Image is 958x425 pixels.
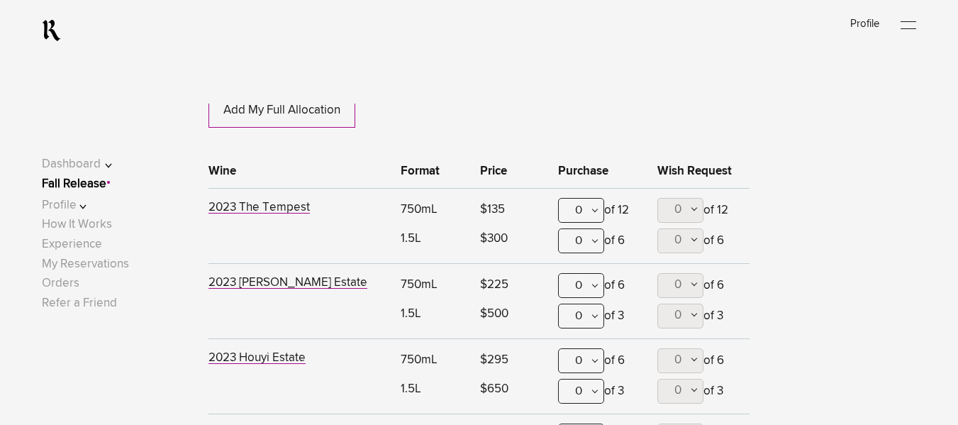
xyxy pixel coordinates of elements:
[42,297,117,309] a: Refer a Friend
[480,354,508,366] lightning-formatted-number: $295
[657,304,742,334] div: of 3
[558,304,643,334] div: of 3
[650,153,750,189] th: Wish Request
[558,228,643,259] div: of 6
[42,219,112,231] a: How It Works
[42,19,61,42] a: RealmCellars
[208,202,310,214] span: 2023 The Tempest
[208,277,367,292] button: 2023 [PERSON_NAME] Estate
[42,178,106,190] a: Fall Release
[401,302,466,333] div: 1.5L
[42,196,132,215] button: Profile
[558,273,643,304] div: of 6
[480,233,508,245] lightning-formatted-number: $300
[558,198,643,228] div: of 12
[401,348,466,379] div: 750mL
[394,153,473,189] th: Format
[674,279,681,291] span: 0
[674,309,681,321] span: 0
[208,277,367,289] span: 2023 [PERSON_NAME] Estate
[42,258,129,270] a: My Reservations
[657,348,742,379] div: of 6
[657,273,742,304] div: of 6
[674,385,681,397] span: 0
[401,198,466,228] div: 750mL
[657,228,742,259] div: of 6
[558,198,604,223] div: 0
[480,383,508,395] lightning-formatted-number: $650
[480,308,508,320] lightning-formatted-number: $500
[674,234,681,246] span: 0
[558,379,604,404] div: 0
[558,379,643,409] div: of 3
[674,204,681,216] span: 0
[558,348,604,373] div: 0
[657,379,742,409] div: of 3
[558,228,604,253] div: 0
[42,277,79,289] a: Orders
[208,352,306,367] button: 2023 Houyi Estate
[42,238,102,250] a: Experience
[674,354,681,366] span: 0
[401,377,466,408] div: 1.5L
[480,279,508,291] lightning-formatted-number: $225
[208,153,394,189] th: Wine
[401,273,466,304] div: 750mL
[208,92,355,128] a: Add My Full Allocation
[401,227,466,258] div: 1.5L
[208,202,310,216] button: 2023 The Tempest
[558,273,604,298] div: 0
[657,198,742,228] div: of 12
[558,348,643,379] div: of 6
[480,204,505,216] lightning-formatted-number: $135
[473,153,551,189] th: Price
[42,155,132,174] button: Dashboard
[558,304,604,329] div: 0
[208,352,306,364] span: 2023 Houyi Estate
[850,18,879,29] a: Profile
[551,153,650,189] th: Purchase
